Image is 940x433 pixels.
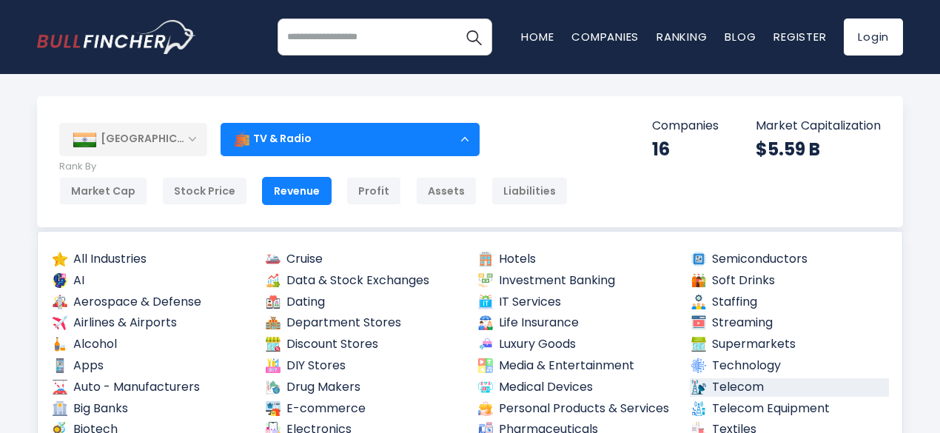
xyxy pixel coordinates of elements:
a: IT Services [477,293,677,312]
div: Stock Price [162,177,247,205]
a: Go to homepage [37,20,196,54]
a: Personal Products & Services [477,400,677,418]
a: AI [51,272,251,290]
div: Liabilities [491,177,568,205]
div: Market Cap [59,177,147,205]
a: Luxury Goods [477,335,677,354]
p: Rank By [59,161,568,173]
div: TV & Radio [221,122,480,156]
div: Assets [416,177,477,205]
div: $5.59 B [756,138,881,161]
a: Telecom Equipment [690,400,890,418]
a: Discount Stores [264,335,464,354]
a: Department Stores [264,314,464,332]
a: Alcohol [51,335,251,354]
a: Ranking [657,29,707,44]
a: Apps [51,357,251,375]
a: Streaming [690,314,890,332]
a: Blog [725,29,756,44]
button: Search [455,19,492,56]
a: Drug Makers [264,378,464,397]
div: 16 [652,138,719,161]
a: Soft Drinks [690,272,890,290]
a: Cruise [264,250,464,269]
a: Hotels [477,250,677,269]
a: Home [521,29,554,44]
a: Auto - Manufacturers [51,378,251,397]
a: E-commerce [264,400,464,418]
a: Staffing [690,293,890,312]
a: Semiconductors [690,250,890,269]
a: Airlines & Airports [51,314,251,332]
div: Revenue [262,177,332,205]
p: Market Capitalization [756,118,881,134]
div: [GEOGRAPHIC_DATA] [59,123,207,155]
a: Investment Banking [477,272,677,290]
a: Data & Stock Exchanges [264,272,464,290]
a: Login [844,19,903,56]
a: Technology [690,357,890,375]
p: Companies [652,118,719,134]
a: Companies [571,29,639,44]
a: Big Banks [51,400,251,418]
img: bullfincher logo [37,20,196,54]
a: Medical Devices [477,378,677,397]
div: Profit [346,177,401,205]
a: Aerospace & Defense [51,293,251,312]
a: Telecom [690,378,890,397]
a: Supermarkets [690,335,890,354]
a: Dating [264,293,464,312]
a: DIY Stores [264,357,464,375]
a: Media & Entertainment [477,357,677,375]
a: All Industries [51,250,251,269]
a: Register [773,29,826,44]
a: Life Insurance [477,314,677,332]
